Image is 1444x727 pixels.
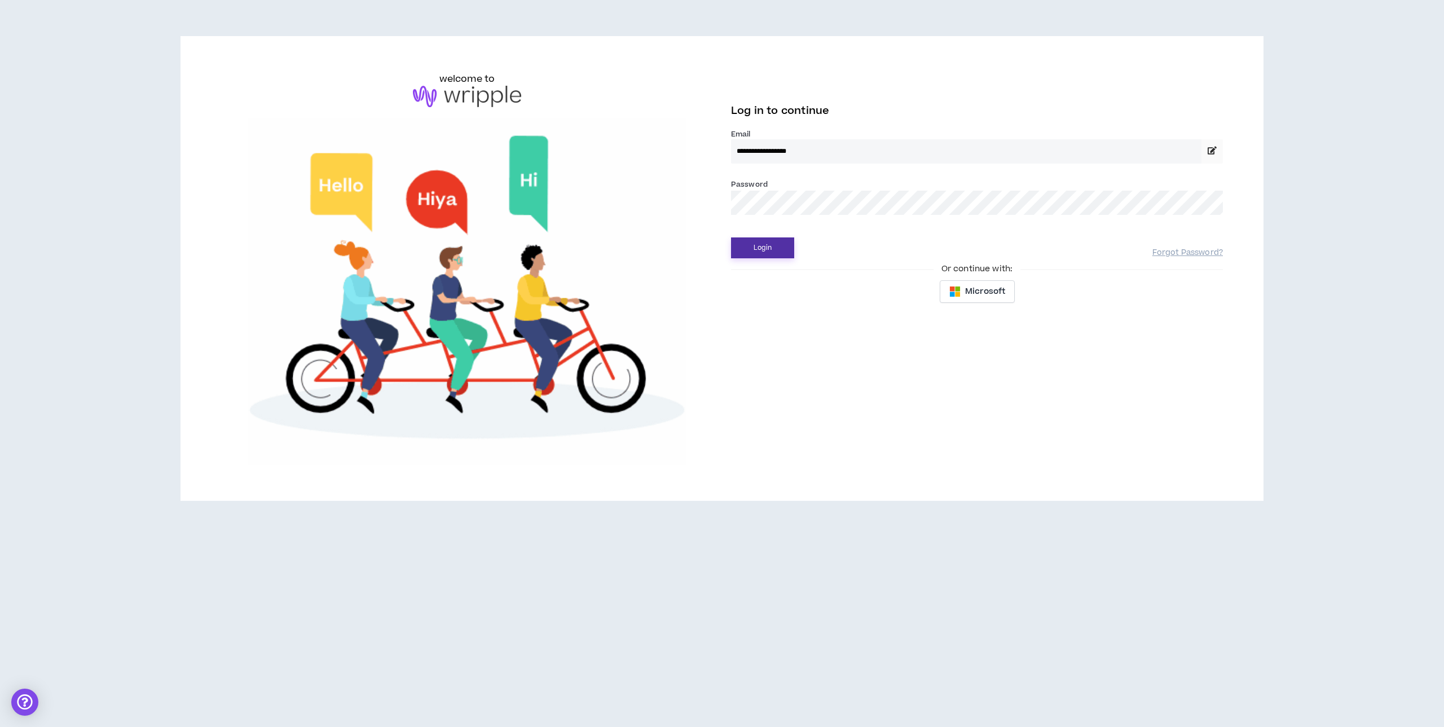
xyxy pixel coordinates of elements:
[731,129,1223,139] label: Email
[1152,248,1223,258] a: Forgot Password?
[731,179,768,190] label: Password
[221,118,713,465] img: Welcome to Wripple
[439,72,495,86] h6: welcome to
[11,689,38,716] div: Open Intercom Messenger
[934,263,1020,275] span: Or continue with:
[731,104,829,118] span: Log in to continue
[413,86,521,107] img: logo-brand.png
[940,280,1015,303] button: Microsoft
[731,237,794,258] button: Login
[965,285,1005,298] span: Microsoft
